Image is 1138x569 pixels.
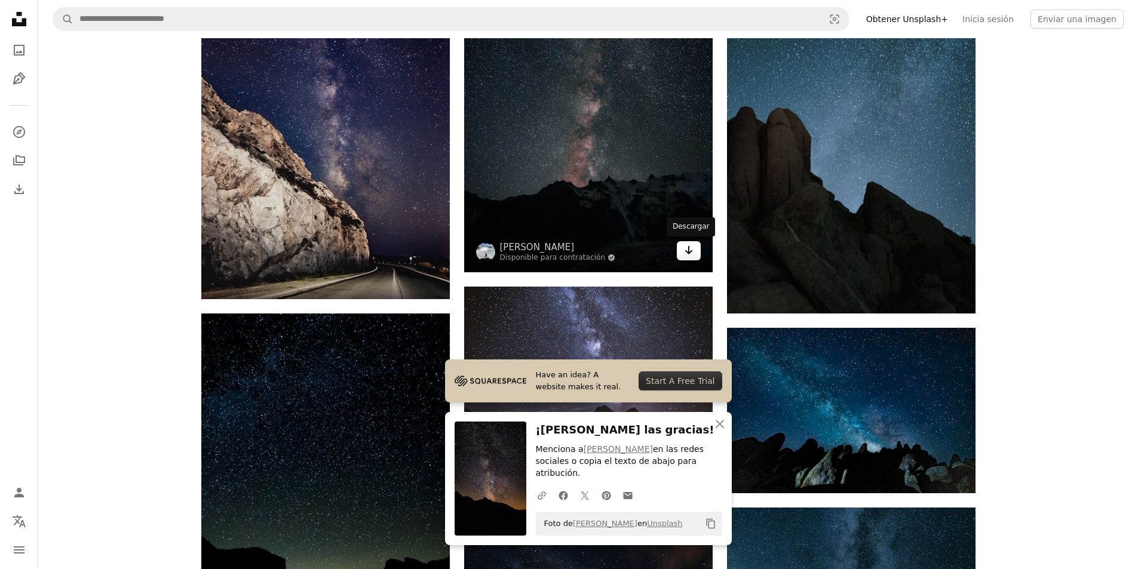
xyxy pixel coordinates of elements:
a: El cielo nocturno con estrellas sobre una cadena montañosa [464,80,713,91]
form: Encuentra imágenes en todo el sitio [53,7,849,31]
button: Búsqueda visual [820,8,849,30]
a: Historial de descargas [7,177,31,201]
div: Descargar [667,217,715,236]
a: Inicia sesión [955,10,1021,29]
a: Montaña rocosa marrón bajo el cielo azul durante la noche [201,107,450,118]
h3: ¡[PERSON_NAME] las gracias! [536,422,722,439]
a: Have an idea? A website makes it real.Start A Free Trial [445,359,732,402]
a: Inicio — Unsplash [7,7,31,33]
p: Menciona a en las redes sociales o copia el texto de abajo para atribución. [536,444,722,479]
a: [PERSON_NAME] [500,241,616,253]
div: Start A Free Trial [639,371,722,390]
span: Have an idea? A website makes it real. [536,369,630,393]
img: Vía Láctea por la noche [464,287,713,452]
a: Comparte en Pinterest [596,483,617,507]
img: Ve al perfil de Slava Auchynnikau [476,242,495,262]
a: [PERSON_NAME] [573,519,637,528]
a: Obtener Unsplash+ [859,10,955,29]
span: Foto de en [538,514,683,533]
a: Fotos [7,38,31,62]
img: file-1705255347840-230a6ab5bca9image [455,372,526,390]
a: Comparte por correo electrónico [617,483,639,507]
a: Comparte en Twitter [574,483,596,507]
a: Iniciar sesión / Registrarse [7,481,31,505]
button: Enviar una imagen [1030,10,1124,29]
a: Disponible para contratación [500,253,616,263]
a: Comparte en Facebook [553,483,574,507]
a: Descargar [677,241,701,260]
a: [PERSON_NAME] [584,444,653,454]
a: Unsplash [647,519,682,528]
button: Buscar en Unsplash [53,8,73,30]
a: Una montaña rocosa con un cielo estrellado arriba [727,405,976,416]
img: Una montaña rocosa con un cielo estrellado arriba [727,328,976,493]
button: Menú [7,538,31,562]
a: Colecciones [7,149,31,173]
button: Copiar al portapapeles [701,513,721,534]
button: Idioma [7,509,31,533]
a: El cielo nocturno está lleno de estrellas sobre las rocas [727,122,976,133]
a: Explorar [7,120,31,144]
a: Vista de galaxia en el cielo nocturno [201,487,450,498]
a: Ilustraciones [7,67,31,91]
